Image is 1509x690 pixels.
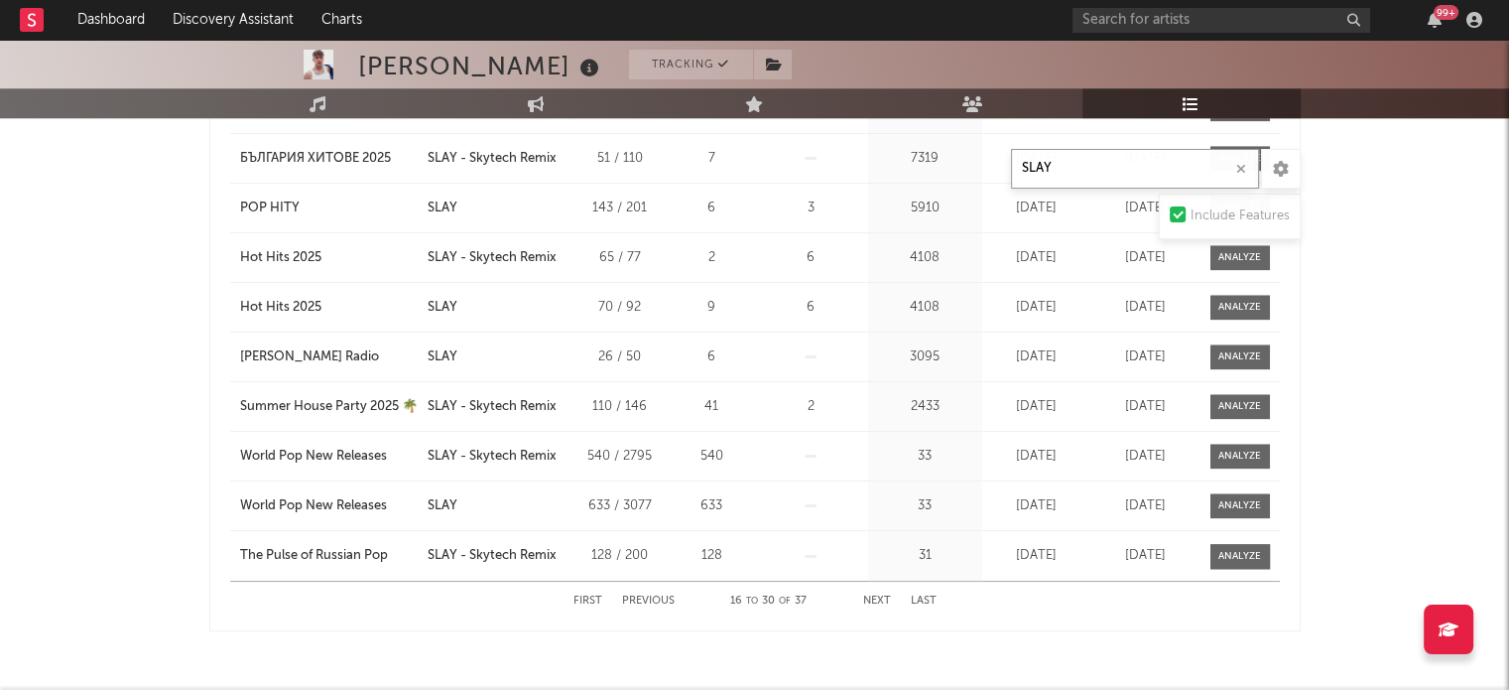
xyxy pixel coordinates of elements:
[428,496,565,516] a: SLAY
[428,298,565,318] a: SLAY
[575,298,665,318] div: 70 / 92
[575,397,665,417] div: 110 / 146
[1096,347,1195,367] div: [DATE]
[240,298,321,318] div: Hot Hits 2025
[240,397,418,417] div: Summer House Party 2025 🌴
[240,149,419,169] a: БЪЛГАРИЯ ХИТОВЕ 2025
[873,149,977,169] div: 7319
[240,199,419,218] a: POP HITY
[575,149,665,169] div: 51 / 110
[428,248,557,268] div: SLAY - Skytech Remix
[573,596,602,607] button: First
[675,248,749,268] div: 2
[240,496,419,516] a: World Pop New Releases
[358,50,604,82] div: [PERSON_NAME]
[428,149,557,169] div: SLAY - Skytech Remix
[428,546,565,566] a: SLAY - Skytech Remix
[759,199,863,218] div: 3
[675,347,749,367] div: 6
[428,546,557,566] div: SLAY - Skytech Remix
[675,199,749,218] div: 6
[428,347,565,367] a: SLAY
[428,397,557,417] div: SLAY - Skytech Remix
[240,546,388,566] div: The Pulse of Russian Pop
[622,596,675,607] button: Previous
[873,546,977,566] div: 31
[240,447,419,467] a: World Pop New Releases
[987,199,1086,218] div: [DATE]
[873,298,977,318] div: 4108
[240,397,419,417] a: Summer House Party 2025 🌴
[240,199,300,218] div: POP HITY
[428,447,557,467] div: SLAY - Skytech Remix
[575,496,665,516] div: 633 / 3077
[428,447,565,467] a: SLAY - Skytech Remix
[1096,298,1195,318] div: [DATE]
[759,397,863,417] div: 2
[987,298,1086,318] div: [DATE]
[675,546,749,566] div: 128
[873,347,977,367] div: 3095
[240,248,419,268] a: Hot Hits 2025
[1096,248,1195,268] div: [DATE]
[240,496,387,516] div: World Pop New Releases
[428,298,457,318] div: SLAY
[675,496,749,516] div: 633
[873,397,977,417] div: 2433
[240,298,419,318] a: Hot Hits 2025
[1096,496,1195,516] div: [DATE]
[428,496,457,516] div: SLAY
[987,149,1086,169] div: [DATE]
[873,199,977,218] div: 5910
[759,248,863,268] div: 6
[873,496,977,516] div: 33
[428,199,457,218] div: SLAY
[428,199,565,218] a: SLAY
[1096,447,1195,467] div: [DATE]
[1096,199,1195,218] div: [DATE]
[575,347,665,367] div: 26 / 50
[1072,8,1370,33] input: Search for artists
[675,447,749,467] div: 540
[428,347,457,367] div: SLAY
[575,546,665,566] div: 128 / 200
[1011,149,1259,189] input: Search Playlists/Charts
[240,447,387,467] div: World Pop New Releases
[629,50,753,79] button: Tracking
[240,546,419,566] a: The Pulse of Russian Pop
[1434,5,1458,20] div: 99 +
[1096,546,1195,566] div: [DATE]
[428,149,565,169] a: SLAY - Skytech Remix
[779,597,791,606] span: of
[714,590,823,614] div: 16 30 37
[575,248,665,268] div: 65 / 77
[987,347,1086,367] div: [DATE]
[1096,397,1195,417] div: [DATE]
[987,248,1086,268] div: [DATE]
[759,298,863,318] div: 6
[240,347,419,367] a: [PERSON_NAME] Radio
[675,298,749,318] div: 9
[675,149,749,169] div: 7
[1191,205,1290,228] div: Include Features
[873,447,977,467] div: 33
[1428,12,1442,28] button: 99+
[240,347,379,367] div: [PERSON_NAME] Radio
[240,149,391,169] div: БЪЛГАРИЯ ХИТОВЕ 2025
[675,397,749,417] div: 41
[987,546,1086,566] div: [DATE]
[240,248,321,268] div: Hot Hits 2025
[873,248,977,268] div: 4108
[575,199,665,218] div: 143 / 201
[746,597,758,606] span: to
[987,447,1086,467] div: [DATE]
[987,397,1086,417] div: [DATE]
[863,596,891,607] button: Next
[428,248,565,268] a: SLAY - Skytech Remix
[911,596,937,607] button: Last
[987,496,1086,516] div: [DATE]
[428,397,565,417] a: SLAY - Skytech Remix
[575,447,665,467] div: 540 / 2795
